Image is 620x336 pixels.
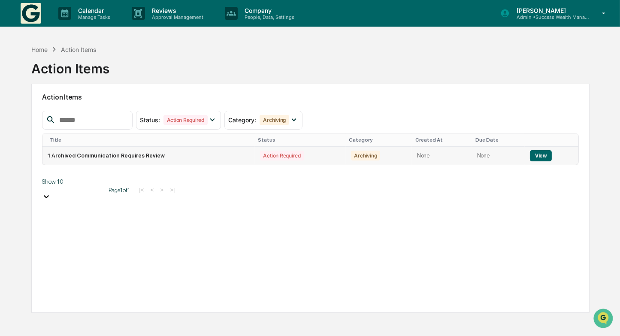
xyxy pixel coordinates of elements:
span: Category : [228,116,256,124]
button: > [157,186,166,194]
button: < [148,186,157,194]
p: People, Data, Settings [238,14,299,20]
div: Action Required [163,115,208,125]
p: [PERSON_NAME] [510,7,590,14]
p: How can we help? [9,18,156,31]
td: 1 Archived Communication Requires Review [42,147,254,165]
div: 🔎 [9,125,15,132]
div: Status [258,137,342,143]
p: Calendar [71,7,115,14]
div: Archiving [351,151,381,160]
p: Approval Management [145,14,208,20]
div: Due Date [475,137,521,143]
p: Company [238,7,299,14]
a: 🔎Data Lookup [5,121,57,136]
h2: Action Items [42,93,579,101]
a: Powered byPylon [60,145,104,151]
img: 1746055101610-c473b297-6a78-478c-a979-82029cc54cd1 [9,65,24,81]
button: Start new chat [146,68,156,78]
td: None [472,147,525,165]
a: 🗄️Attestations [59,104,110,120]
div: Start new chat [29,65,141,74]
span: Status : [140,116,160,124]
td: None [412,147,472,165]
iframe: Open customer support [593,308,616,331]
button: View [530,150,552,161]
div: Show 10 [42,178,102,185]
div: Home [31,46,48,53]
div: Title [49,137,251,143]
div: Archiving [260,115,289,125]
a: View [530,152,552,159]
p: Reviews [145,7,208,14]
div: 🗄️ [62,109,69,115]
div: Action Items [61,46,96,53]
button: >| [167,186,177,194]
a: 🖐️Preclearance [5,104,59,120]
span: Preclearance [17,108,55,116]
button: |< [136,186,146,194]
div: We're available if you need us! [29,74,109,81]
span: Pylon [85,145,104,151]
div: Category [349,137,408,143]
div: Created At [415,137,469,143]
div: 🖐️ [9,109,15,115]
img: logo [21,3,41,24]
p: Manage Tasks [71,14,115,20]
span: Page 1 of 1 [109,187,130,194]
span: Attestations [71,108,106,116]
div: Action Items [31,54,109,76]
span: Data Lookup [17,124,54,133]
p: Admin • Success Wealth Management [510,14,590,20]
div: Action Required [260,151,304,160]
